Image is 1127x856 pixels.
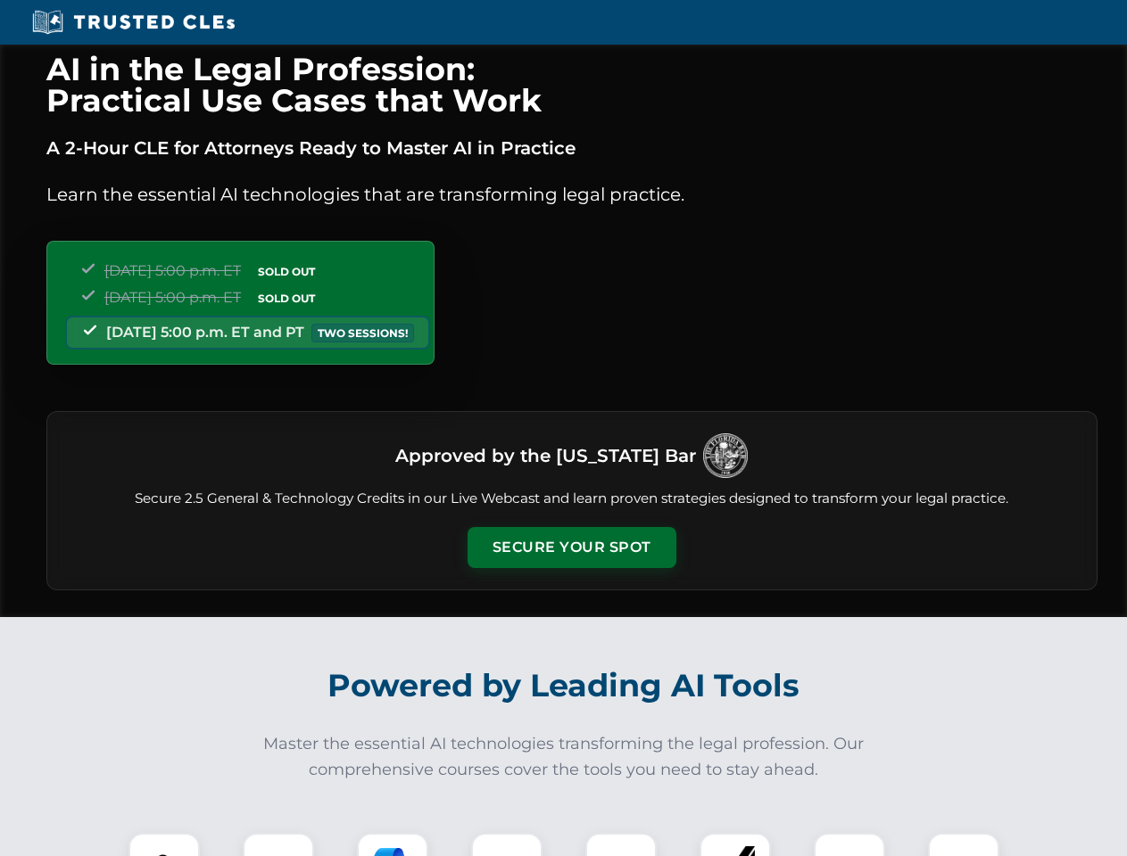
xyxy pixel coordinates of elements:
h1: AI in the Legal Profession: Practical Use Cases that Work [46,53,1098,116]
span: [DATE] 5:00 p.m. ET [104,289,241,306]
span: [DATE] 5:00 p.m. ET [104,262,241,279]
p: Master the essential AI technologies transforming the legal profession. Our comprehensive courses... [252,731,876,783]
span: SOLD OUT [252,262,321,281]
span: SOLD OUT [252,289,321,308]
p: Secure 2.5 General & Technology Credits in our Live Webcast and learn proven strategies designed ... [69,489,1075,509]
img: Trusted CLEs [27,9,240,36]
p: Learn the essential AI technologies that are transforming legal practice. [46,180,1098,209]
h3: Approved by the [US_STATE] Bar [395,440,696,472]
p: A 2-Hour CLE for Attorneys Ready to Master AI in Practice [46,134,1098,162]
h2: Powered by Leading AI Tools [70,654,1058,717]
img: Logo [703,433,748,478]
button: Secure Your Spot [468,527,676,568]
